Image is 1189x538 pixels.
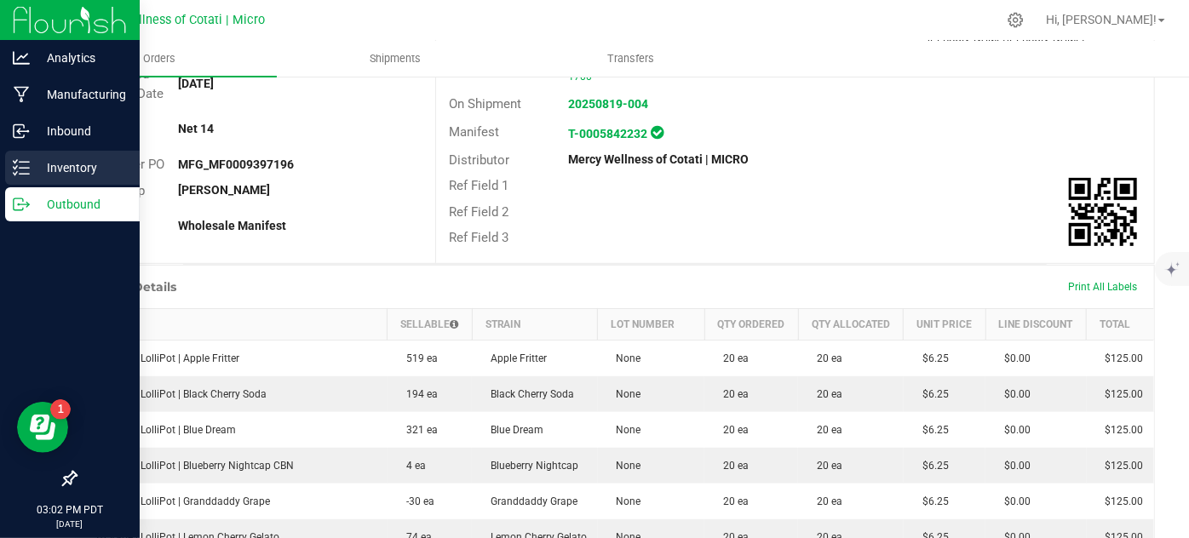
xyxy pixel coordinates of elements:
iframe: Resource center unread badge [50,399,71,420]
p: Manufacturing [30,84,132,105]
a: Shipments [277,41,513,77]
span: Shipments [347,51,444,66]
span: 4 ea [398,460,426,472]
span: 321 ea [398,424,438,436]
p: Analytics [30,48,132,68]
th: Qty Allocated [798,308,903,340]
span: 20 ea [715,424,749,436]
div: Manage settings [1005,12,1026,28]
span: 20 ea [808,388,842,400]
span: Manifest [449,124,499,140]
p: 03:02 PM PDT [8,502,132,518]
span: 194 ea [398,388,438,400]
span: Hi, [PERSON_NAME]! [1046,13,1157,26]
strong: Mercy Wellness of Cotati | MICRO [568,152,749,166]
span: $6.25 [914,460,949,472]
span: $0.00 [996,352,1031,364]
a: Orders [41,41,277,77]
span: $125.00 [1097,424,1144,436]
span: -30 ea [398,495,434,507]
span: None [608,460,641,472]
span: Granddaddy Grape [482,495,577,507]
span: None [608,424,641,436]
inline-svg: Manufacturing [13,86,30,103]
span: Blueberry Nightcap [482,460,578,472]
inline-svg: Outbound [13,196,30,213]
p: [DATE] [8,518,132,530]
span: Ref Field 2 [449,204,508,220]
span: $125.00 [1097,495,1144,507]
span: In Sync [651,123,663,141]
span: Distributor [449,152,509,168]
th: Lot Number [598,308,704,340]
a: 20250819-004 [568,97,648,111]
span: Blue Dream [482,424,543,436]
th: Total [1087,308,1154,340]
span: $6.25 [914,495,949,507]
span: $125.00 [1097,352,1144,364]
span: $0.00 [996,460,1031,472]
span: $6.25 [914,388,949,400]
span: None [608,495,641,507]
span: None [608,388,641,400]
span: $6.25 [914,352,949,364]
th: Qty Ordered [704,308,798,340]
qrcode: 00001556 [1069,178,1137,246]
span: Mercy Wellness of Cotati | Micro [83,13,265,27]
span: 20 ea [808,352,842,364]
a: T-0005842232 [568,127,647,140]
span: $0.00 [996,495,1031,507]
iframe: Resource center [17,402,68,453]
span: $0.00 [996,424,1031,436]
span: 20 ea [808,424,842,436]
span: Transfers [584,51,677,66]
th: Unit Price [904,308,985,340]
strong: [DATE] [179,77,215,90]
p: Inventory [30,157,132,178]
span: 20 ea [808,460,842,472]
span: Ref Field 3 [449,230,508,245]
th: Line Discount [985,308,1086,340]
span: 20 ea [715,352,749,364]
th: Sellable [388,308,472,340]
span: Ref Field 1 [449,178,508,193]
span: $125.00 [1097,388,1144,400]
p: Inbound [30,121,132,141]
strong: Net 14 [179,122,215,135]
span: 1g Vape | LolliPot | Apple Fritter [87,352,240,364]
inline-svg: Inventory [13,159,30,176]
span: $0.00 [996,388,1031,400]
span: Print All Labels [1068,281,1137,293]
span: 20 ea [715,495,749,507]
th: Item [77,308,388,340]
span: 1g Vape | LolliPot | Black Cherry Soda [87,388,267,400]
p: Outbound [30,194,132,215]
inline-svg: Inbound [13,123,30,140]
span: $6.25 [914,424,949,436]
span: 20 ea [715,388,749,400]
span: 1g Vape | LolliPot | Granddaddy Grape [87,495,271,507]
span: 20 ea [715,460,749,472]
span: 1g Vape | LolliPot | Blueberry Nightcap CBN [87,460,295,472]
span: 1g Vape | LolliPot | Blue Dream [87,424,237,436]
span: Black Cherry Soda [482,388,574,400]
a: Transfers [513,41,749,77]
img: Scan me! [1069,178,1137,246]
th: Strain [472,308,598,340]
span: 20 ea [808,495,842,507]
span: On Shipment [449,96,521,112]
span: Orders [120,51,198,66]
inline-svg: Analytics [13,49,30,66]
strong: [PERSON_NAME] [179,183,271,197]
span: Apple Fritter [482,352,547,364]
span: None [608,352,641,364]
span: 519 ea [398,352,438,364]
strong: MFG_MF0009397196 [179,157,295,171]
strong: Wholesale Manifest [179,219,287,232]
span: $125.00 [1097,460,1144,472]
